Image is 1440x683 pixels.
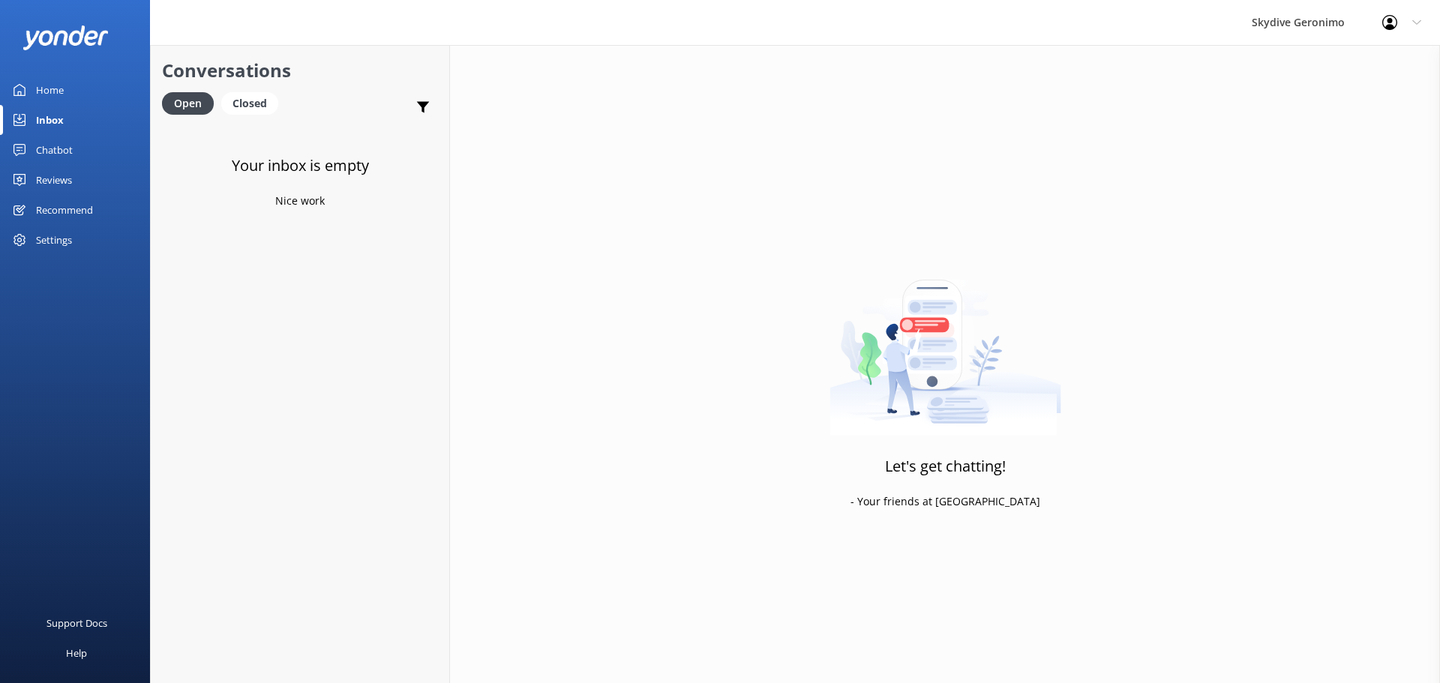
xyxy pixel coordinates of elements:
[162,92,214,115] div: Open
[36,165,72,195] div: Reviews
[232,154,369,178] h3: Your inbox is empty
[162,94,221,111] a: Open
[36,105,64,135] div: Inbox
[36,135,73,165] div: Chatbot
[36,195,93,225] div: Recommend
[275,193,325,209] p: Nice work
[162,56,438,85] h2: Conversations
[36,225,72,255] div: Settings
[66,638,87,668] div: Help
[829,248,1061,436] img: artwork of a man stealing a conversation from at giant smartphone
[36,75,64,105] div: Home
[46,608,107,638] div: Support Docs
[22,25,109,50] img: yonder-white-logo.png
[221,94,286,111] a: Closed
[885,454,1006,478] h3: Let's get chatting!
[221,92,278,115] div: Closed
[850,493,1040,510] p: - Your friends at [GEOGRAPHIC_DATA]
